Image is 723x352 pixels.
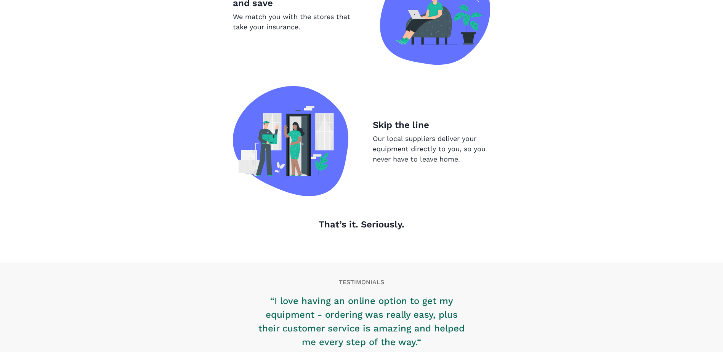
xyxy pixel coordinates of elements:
[173,278,551,287] p: TESTIMONIALS
[233,11,356,32] p: We match you with the stores that take your insurance.
[173,218,551,231] p: That’s it. Seriously.
[255,294,468,349] p: “I love having an online option to get my equipment - ordering was really easy, plus their custom...
[373,118,490,132] p: Skip the line
[373,133,490,164] p: Our local suppliers deliver your equipment directly to you, so you never have to leave home.
[233,86,348,196] img: Skip the line image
